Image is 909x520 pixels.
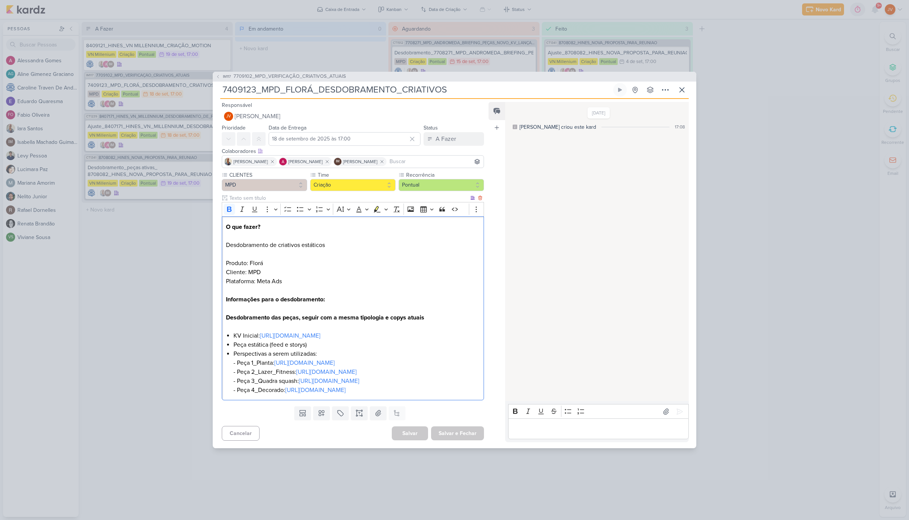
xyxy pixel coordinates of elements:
[405,171,484,179] label: Recorrência
[399,179,484,191] button: Pontual
[519,123,596,131] div: [PERSON_NAME] criou este kard
[617,87,623,93] div: Ligar relógio
[675,123,685,130] div: 17:08
[310,179,396,191] button: Criação
[222,202,484,217] div: Editor toolbar
[260,332,320,339] a: [URL][DOMAIN_NAME]
[226,314,424,321] strong: Desdobramento das peças, seguir com a mesma tipologia e copys atuais
[317,171,396,179] label: Time
[222,426,260,441] button: Cancelar
[222,102,252,108] label: Responsável
[228,194,469,202] input: Texto sem título
[336,160,340,164] p: IM
[224,158,232,165] img: Iara Santos
[222,179,307,191] button: MPD
[424,125,438,131] label: Status
[233,158,268,165] span: [PERSON_NAME]
[222,147,484,155] div: Colaboradores
[226,296,325,303] strong: Informações para o desdobramento:
[220,83,612,97] input: Kard Sem Título
[388,157,482,166] input: Buscar
[226,241,480,259] p: Desdobramento de criativos estáticos
[233,340,480,349] li: Peça estática (feed e storys)
[222,216,484,400] div: Editor editing area: main
[279,158,287,165] img: Alessandra Gomes
[299,377,359,385] a: [URL][DOMAIN_NAME]
[233,331,480,340] li: KV Inicial:
[226,223,260,231] strong: O que fazer?
[224,112,233,121] div: Joney Viana
[222,110,484,123] button: JV [PERSON_NAME]
[288,158,323,165] span: [PERSON_NAME]
[296,368,357,376] a: [URL][DOMAIN_NAME]
[235,112,280,121] span: [PERSON_NAME]
[233,73,346,80] span: 7709102_MPD_VERIFICAÇÃO_CRIATIVOS_ATUAIS
[436,134,456,144] div: A Fazer
[285,386,346,394] a: [URL][DOMAIN_NAME]
[222,125,246,131] label: Prioridade
[216,73,346,80] button: IM117 7709102_MPD_VERIFICAÇÃO_CRIATIVOS_ATUAIS
[226,114,231,119] p: JV
[508,404,689,419] div: Editor toolbar
[274,359,335,367] a: [URL][DOMAIN_NAME]
[229,171,307,179] label: CLIENTES
[508,418,689,439] div: Editor editing area: main
[226,259,480,295] p: Produto: Florá Cliente: MPD Plataforma: Meta Ads
[334,158,342,165] div: Isabella Machado Guimarães
[269,132,420,146] input: Select a date
[269,125,306,131] label: Data de Entrega
[233,349,480,395] li: Perspectivas a serem utilizadas: - Peça 1_Planta: - ⁠Peça 2_Lazer_Fitness: - Peça 3_Quadra squash...
[222,74,232,79] span: IM117
[343,158,377,165] span: [PERSON_NAME]
[424,132,484,146] button: A Fazer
